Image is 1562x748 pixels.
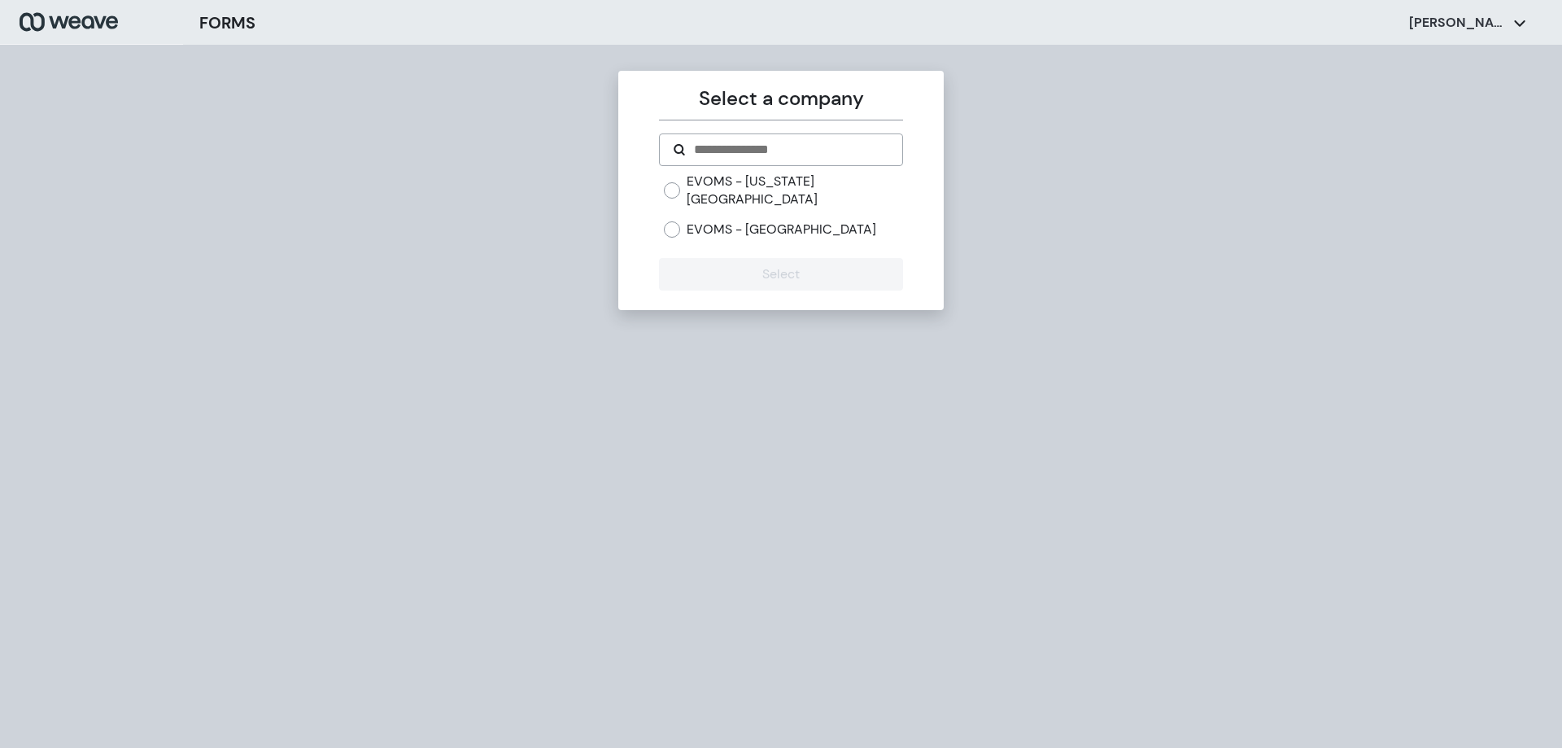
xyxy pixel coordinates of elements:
[659,84,902,113] p: Select a company
[687,221,876,238] label: EVOMS - [GEOGRAPHIC_DATA]
[659,258,902,291] button: Select
[687,173,902,208] label: EVOMS - [US_STATE][GEOGRAPHIC_DATA]
[692,140,888,160] input: Search
[199,11,255,35] h3: FORMS
[1409,14,1507,32] p: [PERSON_NAME]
